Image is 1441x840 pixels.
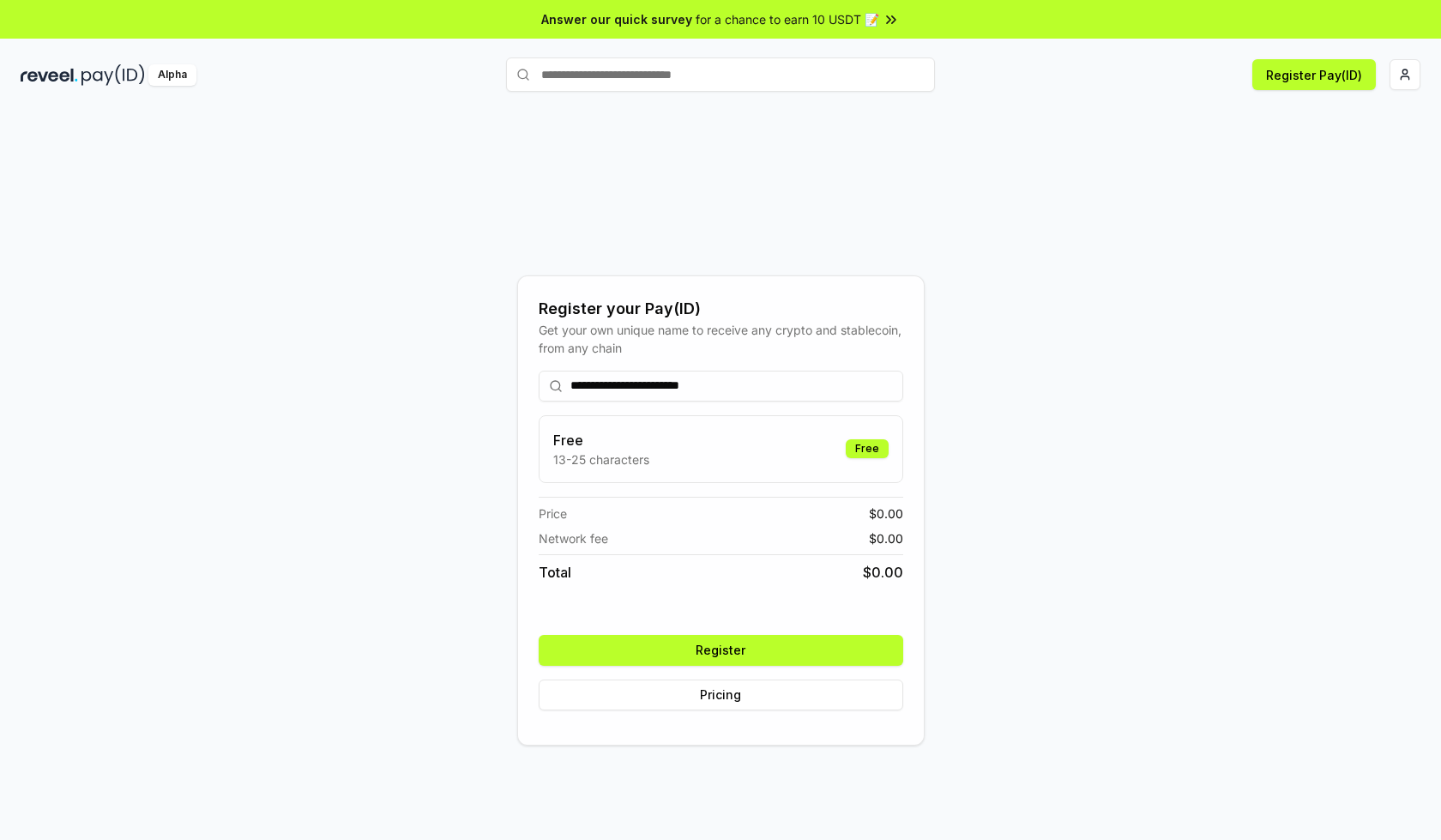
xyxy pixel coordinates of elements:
span: Price [539,505,567,523]
button: Pricing [539,680,903,710]
span: $ 0.00 [869,505,903,523]
img: pay_id [81,64,145,86]
div: Alpha [148,64,196,86]
span: $ 0.00 [863,562,903,583]
span: Total [539,562,571,583]
div: Get your own unique name to receive any crypto and stablecoin, from any chain [539,321,903,357]
span: for a chance to earn 10 USDT 📝 [696,10,879,28]
p: 13-25 characters [553,450,649,468]
div: Free [846,439,889,458]
h3: Free [553,430,649,450]
span: Network fee [539,529,608,547]
button: Register Pay(ID) [1252,59,1376,90]
span: Answer our quick survey [541,10,692,28]
img: reveel_dark [21,64,78,86]
button: Register [539,635,903,666]
div: Register your Pay(ID) [539,297,903,321]
span: $ 0.00 [869,529,903,547]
